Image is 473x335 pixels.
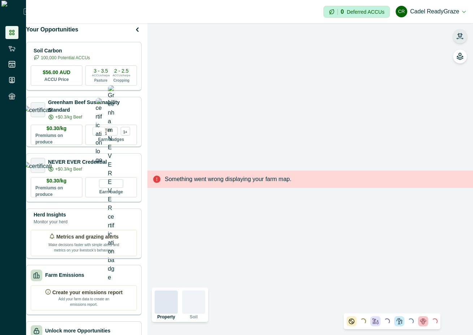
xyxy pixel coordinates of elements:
[48,99,137,114] p: Greenham Beef Sustainability Standard
[23,162,53,169] img: certification logo
[147,171,473,188] div: Something went wrong displaying your farm map.
[35,185,78,198] p: Premiums on produce
[55,166,82,172] p: +$0.3/kg Beef
[44,76,69,83] p: ACCU Price
[157,315,175,319] p: Property
[94,68,108,73] p: 3 - 3.5
[99,188,123,195] p: Earn badge
[56,233,119,241] p: Metrics and grazing alerts
[105,127,115,135] p: Tier 1
[34,47,90,55] p: Soil Carbon
[341,9,344,15] p: 0
[96,98,102,164] img: certification logo
[57,296,111,307] p: Add your farm data to create an emissions report.
[108,85,115,282] img: Greenham NEVER EVER certification badge
[347,9,384,14] p: Deferred ACCUs
[23,106,53,113] img: certification logo
[34,211,68,219] p: Herd Insights
[47,177,66,185] p: $0.30/kg
[45,327,110,335] p: Unlock more Opportunities
[113,78,129,83] p: Cropping
[47,125,66,132] p: $0.30/kg
[26,25,78,34] p: Your Opportunities
[48,241,120,253] p: Make decisions faster with simple alerts and metrics on your livestock’s behaviour.
[35,132,78,145] p: Premiums on produce
[41,55,90,61] p: 100,000 Potential ACCUs
[1,1,23,22] img: Logo
[94,78,108,83] p: Pasture
[43,69,70,76] p: $56.00 AUD
[396,3,466,20] button: Cadel ReadyGrazeCadel ReadyGraze
[45,271,84,279] p: Farm Emissions
[48,158,107,166] p: NEVER EVER Credential
[34,219,68,225] p: Monitor your herd
[114,68,129,73] p: 2 - 2.5
[55,114,82,120] p: +$0.3/kg Beef
[190,315,198,319] p: Soil
[113,73,130,78] p: ACCUs/ha/pa
[121,127,130,136] div: more credentials avaialble
[123,129,127,134] p: 1+
[52,289,123,296] p: Create your emissions report
[98,136,124,143] p: Earn badges
[92,73,110,78] p: ACCUs/ha/pa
